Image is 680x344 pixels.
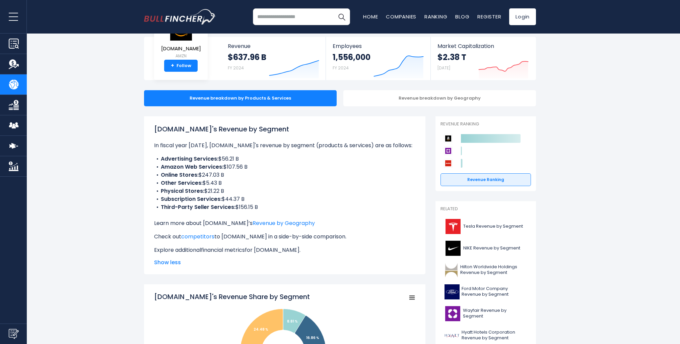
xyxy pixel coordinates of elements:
b: Amazon Web Services: [161,163,223,171]
li: $107.56 B [154,163,415,171]
li: $44.37 B [154,195,415,203]
a: Tesla Revenue by Segment [440,217,531,236]
img: H logo [445,328,460,343]
span: Wayfair Revenue by Segment [463,308,527,319]
img: F logo [445,284,460,299]
li: $156.15 B [154,203,415,211]
a: Home [363,13,378,20]
span: Employees [333,43,423,49]
small: FY 2024 [333,65,349,71]
span: Tesla Revenue by Segment [463,224,523,229]
div: Revenue breakdown by Products & Services [144,90,337,106]
a: Revenue $637.96 B FY 2024 [221,37,326,80]
strong: $2.38 T [437,52,466,62]
h1: [DOMAIN_NAME]'s Revenue by Segment [154,124,415,134]
a: [DOMAIN_NAME] AMZN [161,18,201,60]
p: In fiscal year [DATE], [DOMAIN_NAME]'s revenue by segment (products & services) are as follows: [154,141,415,150]
span: Show less [154,259,415,267]
span: Ford Motor Company Revenue by Segment [462,286,527,297]
a: Register [477,13,501,20]
span: NIKE Revenue by Segment [463,245,520,251]
span: Hilton Worldwide Holdings Revenue by Segment [460,264,527,276]
a: NIKE Revenue by Segment [440,239,531,257]
b: Third-Party Seller Services: [161,203,235,211]
a: Ford Motor Company Revenue by Segment [440,283,531,301]
img: HLT logo [445,263,458,278]
p: Explore additional for [DOMAIN_NAME]. [154,246,415,254]
a: Login [509,8,536,25]
a: financial metrics [201,246,245,254]
tspan: 24.48 % [254,327,268,332]
a: Revenue by Geography [253,219,315,227]
span: Revenue [228,43,319,49]
tspan: 16.86 % [306,335,319,340]
tspan: 8.81 % [287,319,298,324]
img: TSLA logo [445,219,461,234]
p: Related [440,206,531,212]
img: bullfincher logo [144,9,216,24]
p: Revenue Ranking [440,121,531,127]
a: Go to homepage [144,9,216,24]
img: W logo [445,306,461,321]
a: Wayfair Revenue by Segment [440,304,531,323]
small: AMZN [161,53,201,59]
b: Advertising Services: [161,155,218,163]
button: Search [333,8,350,25]
a: Hilton Worldwide Holdings Revenue by Segment [440,261,531,279]
img: NKE logo [445,241,461,256]
a: +Follow [164,60,198,72]
b: Physical Stores: [161,187,204,195]
small: [DATE] [437,65,450,71]
b: Subscription Services: [161,195,222,203]
div: Revenue breakdown by Geography [343,90,536,106]
a: Blog [455,13,469,20]
a: competitors [181,233,214,240]
strong: + [171,63,174,69]
b: Other Services: [161,179,203,187]
strong: $637.96 B [228,52,266,62]
span: Hyatt Hotels Corporation Revenue by Segment [462,330,527,341]
a: Market Capitalization $2.38 T [DATE] [431,37,535,80]
li: $5.43 B [154,179,415,187]
tspan: [DOMAIN_NAME]'s Revenue Share by Segment [154,292,310,301]
li: $56.21 B [154,155,415,163]
li: $21.22 B [154,187,415,195]
li: $247.03 B [154,171,415,179]
a: Revenue Ranking [440,173,531,186]
small: FY 2024 [228,65,244,71]
strong: 1,556,000 [333,52,370,62]
p: Learn more about [DOMAIN_NAME]’s [154,219,415,227]
a: Ranking [424,13,447,20]
img: Wayfair competitors logo [444,147,453,155]
a: Employees 1,556,000 FY 2024 [326,37,430,80]
b: Online Stores: [161,171,199,179]
p: Check out to [DOMAIN_NAME] in a side-by-side comparison. [154,233,415,241]
span: [DOMAIN_NAME] [161,46,201,52]
img: Amazon.com competitors logo [444,134,453,143]
img: AutoZone competitors logo [444,159,453,168]
span: Market Capitalization [437,43,529,49]
a: Companies [386,13,416,20]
